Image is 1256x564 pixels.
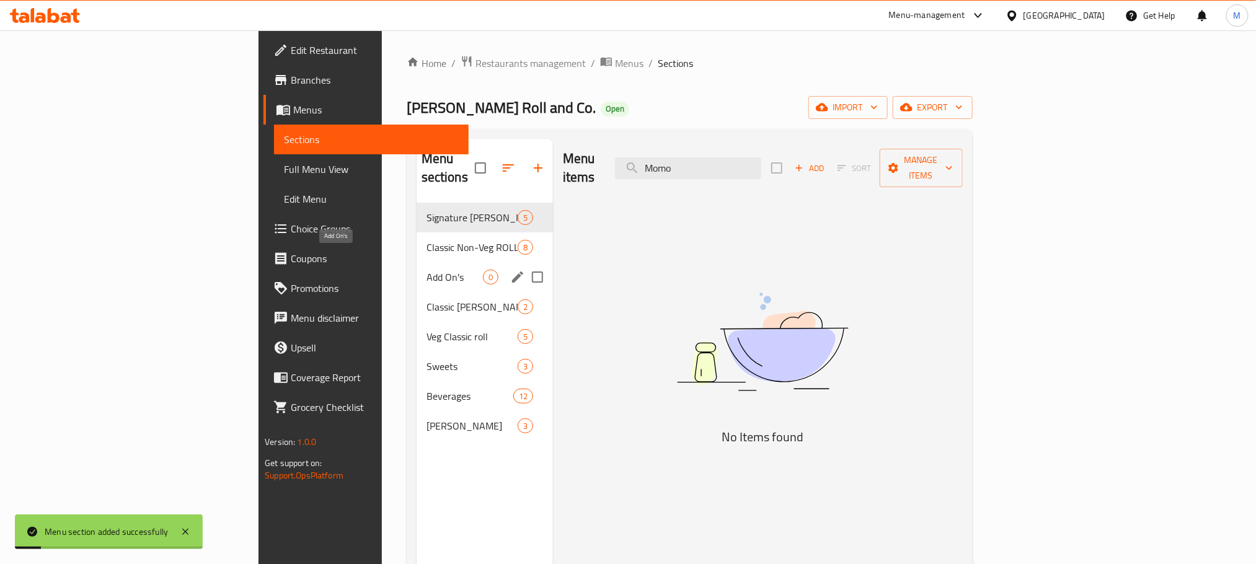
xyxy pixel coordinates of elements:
div: items [513,389,533,403]
div: Open [601,102,629,117]
a: Upsell [263,333,468,363]
span: Menu disclaimer [291,311,458,325]
div: items [518,210,533,225]
div: items [518,359,533,374]
div: Signature [PERSON_NAME] Rolls5 [417,203,553,232]
a: Sections [274,125,468,154]
span: Full Menu View [284,162,458,177]
span: 3 [518,420,533,432]
div: Veg Classic roll5 [417,322,553,351]
span: Sort items [829,159,880,178]
h2: Menu items [563,149,600,187]
div: items [483,270,498,284]
span: Coupons [291,251,458,266]
span: 5 [518,331,533,343]
button: edit [508,268,527,286]
a: Menu disclaimer [263,303,468,333]
div: Classic Non-Veg ROLL8 [417,232,553,262]
a: Choice Groups [263,214,468,244]
div: items [518,240,533,255]
div: Signature Kathi Rolls [427,210,518,225]
div: Menu section added successfully [45,525,168,539]
a: Menus [600,55,643,71]
span: Branches [291,73,458,87]
span: Open [601,104,629,114]
a: Full Menu View [274,154,468,184]
div: [GEOGRAPHIC_DATA] [1024,9,1105,22]
span: Version: [265,434,295,450]
span: 2 [518,301,533,313]
a: Coupons [263,244,468,273]
span: 8 [518,242,533,253]
a: Edit Restaurant [263,35,468,65]
span: Menus [615,56,643,71]
span: Add [793,161,826,175]
span: Classic Non-Veg ROLL [427,240,518,255]
a: Restaurants management [461,55,586,71]
a: Coverage Report [263,363,468,392]
div: Menu-management [889,8,965,23]
span: Coverage Report [291,370,458,385]
span: 0 [484,271,498,283]
span: Choice Groups [291,221,458,236]
a: Support.OpsPlatform [265,467,343,483]
span: Sections [284,132,458,147]
span: Grocery Checklist [291,400,458,415]
span: Veg Classic roll [427,329,518,344]
span: 3 [518,361,533,372]
span: Signature [PERSON_NAME] Rolls [427,210,518,225]
div: Add On's0edit [417,262,553,292]
button: export [893,96,973,119]
span: Add On's [427,270,483,284]
span: import [818,100,878,115]
span: [PERSON_NAME] [427,418,518,433]
span: Restaurants management [475,56,586,71]
div: Classic Kathi roll [427,299,518,314]
div: Classic [PERSON_NAME] roll2 [417,292,553,322]
span: Sort sections [493,153,523,183]
div: [PERSON_NAME]3 [417,411,553,441]
span: [PERSON_NAME] Roll and Co. [407,94,596,121]
span: Manage items [890,152,953,183]
input: search [615,157,761,179]
div: items [518,329,533,344]
span: Sections [658,56,693,71]
span: 12 [514,390,533,402]
div: Sweets3 [417,351,553,381]
span: Classic [PERSON_NAME] roll [427,299,518,314]
span: 1.0.0 [298,434,317,450]
span: Edit Menu [284,192,458,206]
div: Virgin Mojito [427,418,518,433]
li: / [591,56,595,71]
nav: breadcrumb [407,55,973,71]
span: Upsell [291,340,458,355]
span: export [903,100,963,115]
span: 5 [518,212,533,224]
button: Manage items [880,149,963,187]
span: Sweets [427,359,518,374]
li: / [648,56,653,71]
span: Beverages [427,389,513,403]
span: Add item [790,159,829,178]
div: items [518,299,533,314]
h5: No Items found [608,427,918,447]
span: Get support on: [265,455,322,471]
a: Branches [263,65,468,95]
a: Promotions [263,273,468,303]
span: M [1234,9,1241,22]
nav: Menu sections [417,198,553,446]
a: Menus [263,95,468,125]
div: items [518,418,533,433]
button: Add [790,159,829,178]
div: Beverages12 [417,381,553,411]
img: dish.svg [608,260,918,424]
a: Edit Menu [274,184,468,214]
span: Promotions [291,281,458,296]
span: Edit Restaurant [291,43,458,58]
span: Select all sections [467,155,493,181]
a: Grocery Checklist [263,392,468,422]
button: import [808,96,888,119]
